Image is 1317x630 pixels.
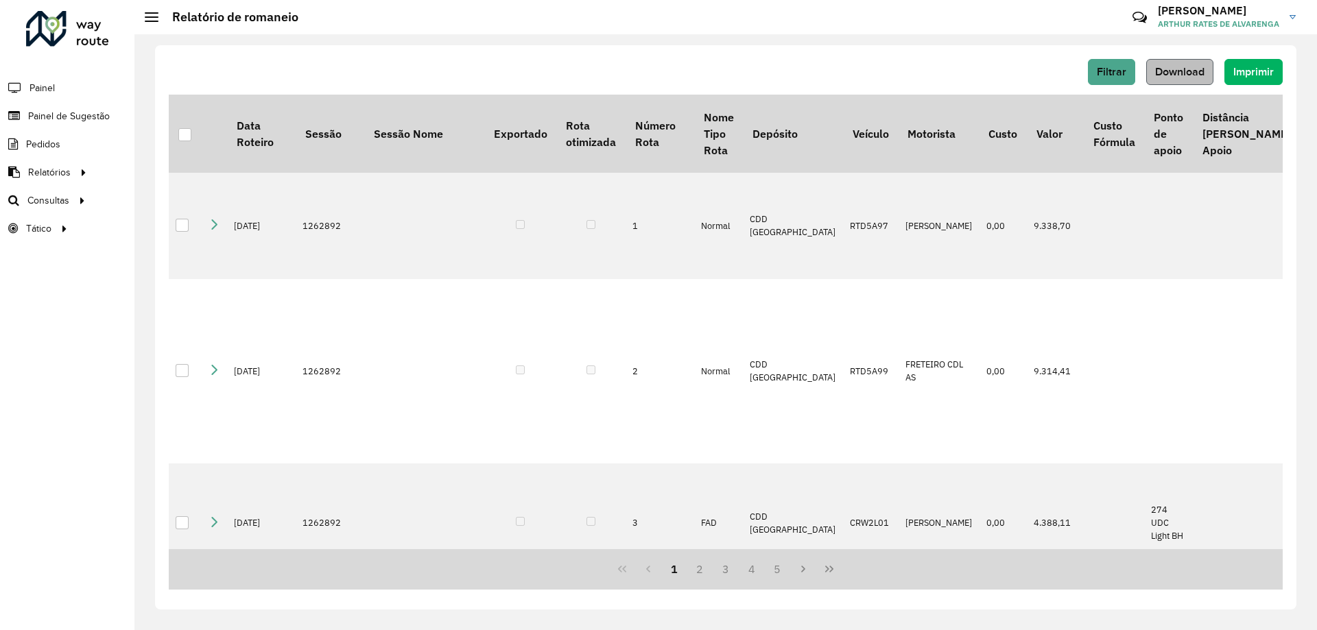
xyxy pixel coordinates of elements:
[1158,4,1279,17] h3: [PERSON_NAME]
[296,279,364,463] td: 1262892
[28,165,71,180] span: Relatórios
[1158,18,1279,30] span: ARTHUR RATES DE ALVARENGA
[1146,59,1213,85] button: Download
[899,463,980,583] td: [PERSON_NAME]
[765,556,791,582] button: 5
[1125,3,1154,32] a: Contato Rápido
[980,95,1027,173] th: Custo
[26,221,51,236] span: Tático
[1144,463,1192,583] td: 274 UDC Light BH
[227,279,296,463] td: [DATE]
[687,556,713,582] button: 2
[1233,66,1274,77] span: Imprimir
[1027,463,1084,583] td: 4.388,11
[158,10,298,25] h2: Relatório de romaneio
[296,173,364,278] td: 1262892
[694,463,743,583] td: FAD
[899,95,980,173] th: Motorista
[816,556,842,582] button: Last Page
[980,173,1027,278] td: 0,00
[29,81,55,95] span: Painel
[980,279,1027,463] td: 0,00
[1097,66,1126,77] span: Filtrar
[1193,95,1300,173] th: Distância [PERSON_NAME] Apoio
[227,95,296,173] th: Data Roteiro
[1155,66,1205,77] span: Download
[1027,279,1084,463] td: 9.314,41
[980,463,1027,583] td: 0,00
[843,173,898,278] td: RTD5A97
[1088,59,1135,85] button: Filtrar
[626,173,694,278] td: 1
[626,463,694,583] td: 3
[743,279,843,463] td: CDD [GEOGRAPHIC_DATA]
[626,279,694,463] td: 2
[743,173,843,278] td: CDD [GEOGRAPHIC_DATA]
[364,95,484,173] th: Sessão Nome
[790,556,816,582] button: Next Page
[1027,173,1084,278] td: 9.338,70
[27,193,69,208] span: Consultas
[1084,95,1144,173] th: Custo Fórmula
[694,279,743,463] td: Normal
[296,95,364,173] th: Sessão
[843,279,898,463] td: RTD5A99
[1224,59,1283,85] button: Imprimir
[843,95,898,173] th: Veículo
[227,463,296,583] td: [DATE]
[713,556,739,582] button: 3
[28,109,110,123] span: Painel de Sugestão
[296,463,364,583] td: 1262892
[626,95,694,173] th: Número Rota
[661,556,687,582] button: 1
[556,95,625,173] th: Rota otimizada
[743,463,843,583] td: CDD [GEOGRAPHIC_DATA]
[694,95,743,173] th: Nome Tipo Rota
[227,173,296,278] td: [DATE]
[1027,95,1084,173] th: Valor
[899,279,980,463] td: FRETEIRO CDL AS
[1144,95,1192,173] th: Ponto de apoio
[694,173,743,278] td: Normal
[843,463,898,583] td: CRW2L01
[899,173,980,278] td: [PERSON_NAME]
[26,137,60,152] span: Pedidos
[484,95,556,173] th: Exportado
[743,95,843,173] th: Depósito
[739,556,765,582] button: 4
